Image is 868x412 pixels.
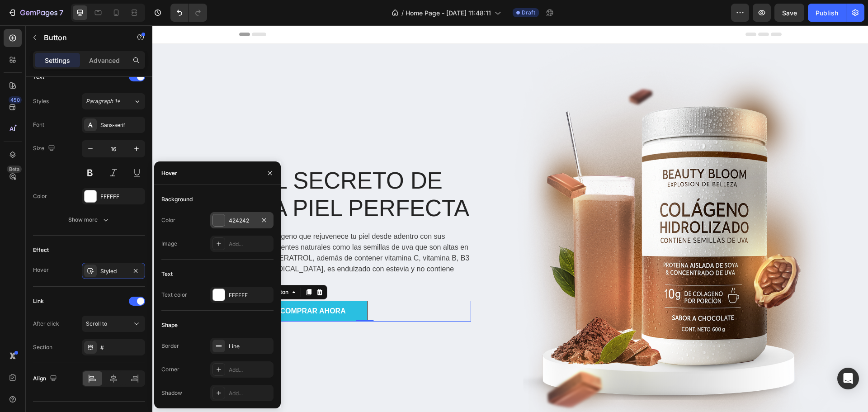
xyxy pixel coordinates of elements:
div: Link [33,297,44,305]
span: Draft [522,9,535,17]
div: FFFFFF [100,193,143,201]
div: Show more [68,215,110,224]
iframe: Design area [152,25,868,412]
div: Color [161,216,175,224]
div: Add... [229,366,271,374]
span: Paragraph 1* [86,97,120,105]
div: Styled [100,267,127,275]
div: 450 [9,96,22,104]
div: Line [229,342,271,350]
div: Text [161,270,173,278]
button: Scroll to [82,316,145,332]
button: Paragraph 1* [82,93,145,109]
div: Hover [161,169,177,177]
div: Beta [7,166,22,173]
div: Open Intercom Messenger [837,368,859,389]
span: / [401,8,404,18]
span: Scroll to [86,320,107,327]
div: Border [161,342,179,350]
div: Sans-serif [100,121,143,129]
div: Corner [161,365,179,374]
div: Section [33,343,52,351]
span: Home Page - [DATE] 11:48:11 [406,8,491,18]
div: Add... [229,389,271,398]
div: Text color [161,291,187,299]
div: Shape [161,321,178,329]
div: # [100,344,143,352]
div: 424242 [229,217,255,225]
div: After click [33,320,59,328]
div: Add... [229,240,271,248]
div: Image [161,240,177,248]
div: Effect [33,246,49,254]
p: Button [44,32,121,43]
div: Hover [33,266,49,274]
div: Font [33,121,44,129]
div: Styles [33,97,49,105]
div: Color [33,192,47,200]
p: Advanced [89,56,120,65]
div: Shadow [161,389,182,397]
p: 7 [59,7,63,18]
button: Publish [808,4,846,22]
span: Save [782,9,797,17]
div: Undo/Redo [170,4,207,22]
div: FFFFFF [229,291,271,299]
div: Background [161,195,193,204]
p: Settings [45,56,70,65]
div: Align [33,373,59,385]
button: Save [774,4,804,22]
div: Publish [816,8,838,18]
button: Show more [33,212,145,228]
button: 7 [4,4,67,22]
div: Text [33,73,44,81]
div: Size [33,142,57,155]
